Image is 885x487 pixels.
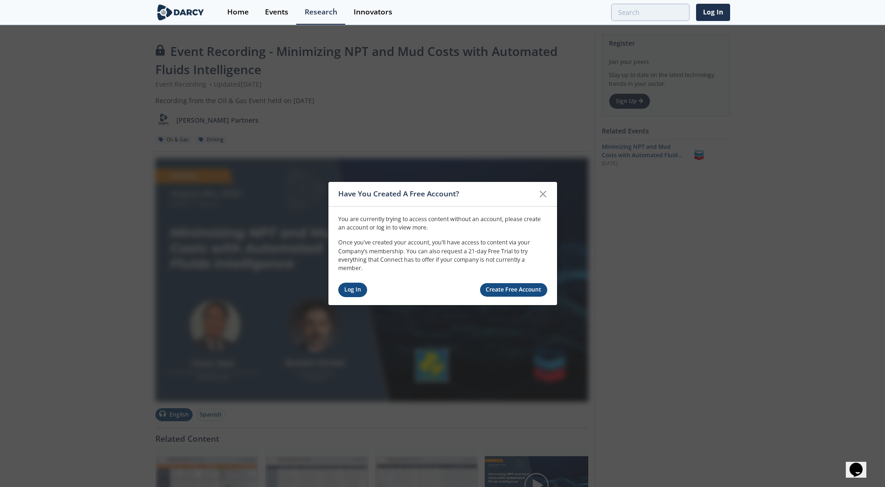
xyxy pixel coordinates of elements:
input: Advanced Search [611,4,690,21]
div: Research [305,8,337,16]
div: Innovators [354,8,392,16]
a: Create Free Account [480,283,547,297]
iframe: chat widget [846,450,876,478]
div: Have You Created A Free Account? [338,185,535,203]
div: Events [265,8,288,16]
a: Log In [338,283,368,297]
p: Once you’ve created your account, you’ll have access to content via your Company’s membership. Yo... [338,238,547,273]
div: Home [227,8,249,16]
p: You are currently trying to access content without an account, please create an account or log in... [338,215,547,232]
img: logo-wide.svg [155,4,206,21]
a: Log In [696,4,730,21]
